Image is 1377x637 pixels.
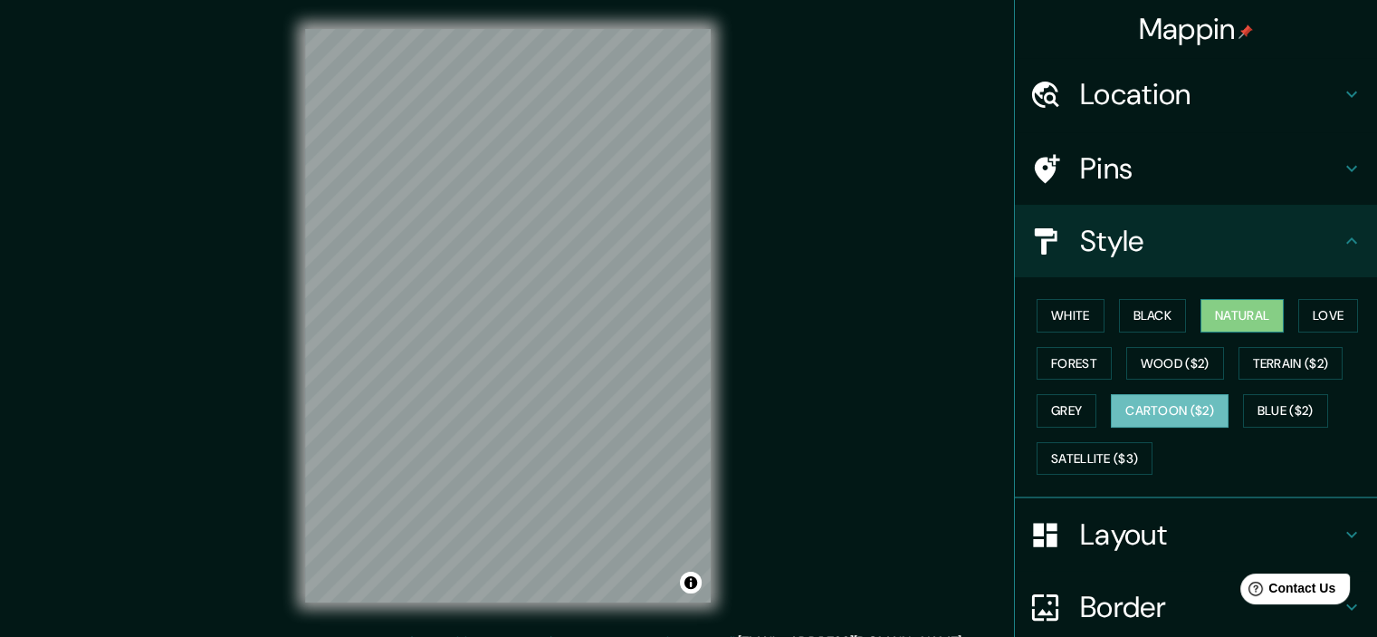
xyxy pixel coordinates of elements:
h4: Mappin [1139,11,1254,47]
button: Forest [1037,347,1112,381]
div: Layout [1015,498,1377,571]
h4: Location [1080,76,1341,112]
button: Blue ($2) [1243,394,1328,428]
h4: Pins [1080,150,1341,187]
canvas: Map [305,29,711,603]
img: pin-icon.png [1238,24,1253,39]
h4: Border [1080,589,1341,625]
button: Love [1298,299,1358,333]
iframe: Help widget launcher [1216,566,1357,617]
button: Toggle attribution [680,572,702,594]
button: Black [1119,299,1187,333]
div: Pins [1015,132,1377,205]
div: Location [1015,58,1377,130]
div: Style [1015,205,1377,277]
button: Natural [1200,299,1284,333]
h4: Layout [1080,516,1341,553]
button: Terrain ($2) [1238,347,1344,381]
h4: Style [1080,223,1341,259]
button: Cartoon ($2) [1111,394,1229,428]
button: Grey [1037,394,1096,428]
button: Wood ($2) [1126,347,1224,381]
button: White [1037,299,1104,333]
button: Satellite ($3) [1037,442,1152,476]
